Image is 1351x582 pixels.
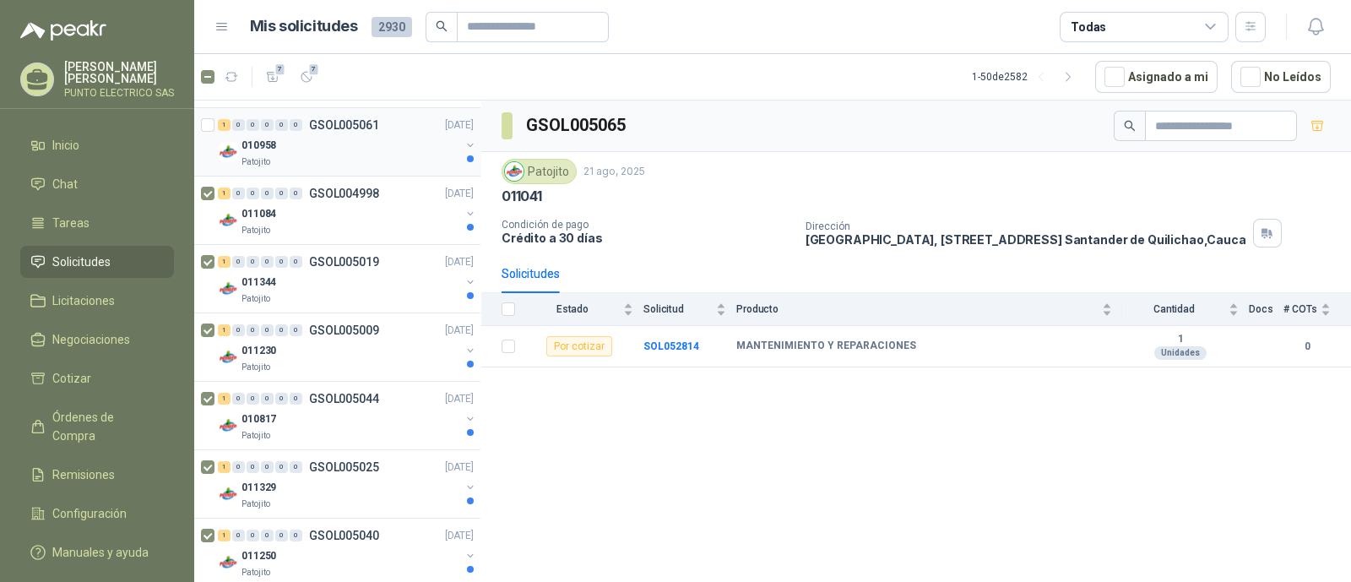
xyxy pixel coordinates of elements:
[643,340,699,352] b: SOL052814
[505,162,524,181] img: Company Logo
[247,119,259,131] div: 0
[261,256,274,268] div: 0
[218,484,238,504] img: Company Logo
[218,183,477,237] a: 1 0 0 0 0 0 GSOL004998[DATE] Company Logo011084Patojito
[372,17,412,37] span: 2930
[218,457,477,511] a: 1 0 0 0 0 0 GSOL005025[DATE] Company Logo011329Patojito
[247,256,259,268] div: 0
[736,293,1122,326] th: Producto
[241,548,276,564] p: 011250
[290,461,302,473] div: 0
[52,330,130,349] span: Negociaciones
[309,393,379,405] p: GSOL005044
[247,461,259,473] div: 0
[275,530,288,541] div: 0
[1071,18,1106,36] div: Todas
[1122,293,1249,326] th: Cantidad
[20,459,174,491] a: Remisiones
[275,461,288,473] div: 0
[20,285,174,317] a: Licitaciones
[218,210,238,231] img: Company Logo
[241,361,270,374] p: Patojito
[218,393,231,405] div: 1
[20,536,174,568] a: Manuales y ayuda
[241,292,270,306] p: Patojito
[52,136,79,155] span: Inicio
[20,324,174,356] a: Negociaciones
[290,188,302,199] div: 0
[52,175,78,193] span: Chat
[525,293,643,326] th: Estado
[1124,120,1136,132] span: search
[247,530,259,541] div: 0
[232,461,245,473] div: 0
[309,530,379,541] p: GSOL005040
[52,543,149,562] span: Manuales y ayuda
[52,369,91,388] span: Cotizar
[445,528,474,544] p: [DATE]
[232,530,245,541] div: 0
[290,393,302,405] div: 0
[261,393,274,405] div: 0
[218,389,477,443] a: 1 0 0 0 0 0 GSOL005044[DATE] Company Logo010817Patojito
[309,256,379,268] p: GSOL005019
[261,188,274,199] div: 0
[546,336,612,356] div: Por cotizar
[309,461,379,473] p: GSOL005025
[275,324,288,336] div: 0
[643,293,736,326] th: Solicitud
[241,566,270,579] p: Patojito
[736,340,916,353] b: MANTENIMIENTO Y REPARACIONES
[52,465,115,484] span: Remisiones
[20,401,174,452] a: Órdenes de Compra
[241,206,276,222] p: 011084
[20,498,174,530] a: Configuración
[1283,339,1331,355] b: 0
[20,20,106,41] img: Logo peakr
[309,119,379,131] p: GSOL005061
[275,393,288,405] div: 0
[64,61,174,84] p: [PERSON_NAME] [PERSON_NAME]
[241,480,276,496] p: 011329
[526,112,628,139] h3: GSOL005065
[218,347,238,367] img: Company Logo
[445,323,474,339] p: [DATE]
[261,324,274,336] div: 0
[290,530,302,541] div: 0
[290,256,302,268] div: 0
[218,256,231,268] div: 1
[218,115,477,169] a: 1 0 0 0 0 0 GSOL005061[DATE] Company Logo010958Patojito
[247,393,259,405] div: 0
[250,14,358,39] h1: Mis solicitudes
[502,219,792,231] p: Condición de pago
[293,63,320,90] button: 7
[275,119,288,131] div: 0
[247,324,259,336] div: 0
[525,303,620,315] span: Estado
[218,320,477,374] a: 1 0 0 0 0 0 GSOL005009[DATE] Company Logo011230Patojito
[241,343,276,359] p: 011230
[20,168,174,200] a: Chat
[232,324,245,336] div: 0
[52,253,111,271] span: Solicitudes
[247,188,259,199] div: 0
[290,324,302,336] div: 0
[1095,61,1218,93] button: Asignado a mi
[502,264,560,283] div: Solicitudes
[218,530,231,541] div: 1
[1283,293,1351,326] th: # COTs
[232,119,245,131] div: 0
[502,188,542,205] p: 011041
[64,88,174,98] p: PUNTO ELECTRICO SAS
[241,498,270,511] p: Patojito
[275,256,288,268] div: 0
[290,119,302,131] div: 0
[52,214,90,232] span: Tareas
[218,525,477,579] a: 1 0 0 0 0 0 GSOL005040[DATE] Company Logo011250Patojito
[445,186,474,202] p: [DATE]
[218,279,238,299] img: Company Logo
[232,188,245,199] div: 0
[20,207,174,239] a: Tareas
[1122,303,1225,315] span: Cantidad
[275,188,288,199] div: 0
